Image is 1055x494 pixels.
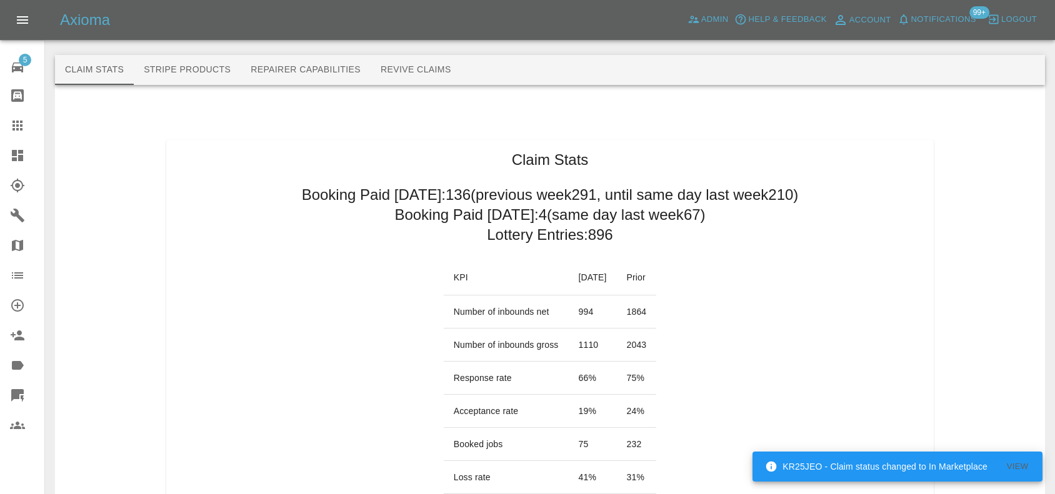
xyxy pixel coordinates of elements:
span: Logout [1001,12,1037,27]
td: 31 % [617,461,657,494]
td: Number of inbounds net [444,295,569,329]
td: Number of inbounds gross [444,329,569,362]
td: Loss rate [444,461,569,494]
th: [DATE] [569,260,617,295]
button: Open drawer [7,5,37,35]
td: 1864 [617,295,657,329]
td: 66 % [569,362,617,395]
button: Notifications [894,10,979,29]
h5: Axioma [60,10,110,30]
td: 2043 [617,329,657,362]
td: 994 [569,295,617,329]
th: KPI [444,260,569,295]
td: 41 % [569,461,617,494]
button: Help & Feedback [731,10,829,29]
td: 24 % [617,395,657,428]
span: 99+ [969,6,989,19]
td: Acceptance rate [444,395,569,428]
span: Account [849,13,891,27]
td: Response rate [444,362,569,395]
span: Notifications [911,12,976,27]
h2: Booking Paid [DATE]: 136 (previous week 291 , until same day last week 210 ) [302,185,799,205]
button: View [997,457,1037,477]
button: Claim Stats [55,55,134,85]
td: 75 % [617,362,657,395]
a: Account [830,10,894,30]
a: Admin [684,10,732,29]
h2: Lottery Entries: 896 [487,225,612,245]
td: 75 [569,428,617,461]
th: Prior [617,260,657,295]
td: 232 [617,428,657,461]
td: Booked jobs [444,428,569,461]
button: Repairer Capabilities [241,55,371,85]
h2: Booking Paid [DATE]: 4 (same day last week 67 ) [394,205,705,225]
div: KR25JEO - Claim status changed to In Marketplace [765,455,987,478]
span: 5 [19,54,31,66]
td: 1110 [569,329,617,362]
span: Admin [701,12,729,27]
button: Stripe Products [134,55,241,85]
span: Help & Feedback [748,12,826,27]
button: Revive Claims [371,55,461,85]
button: Logout [984,10,1040,29]
h1: Claim Stats [512,150,589,170]
td: 19 % [569,395,617,428]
